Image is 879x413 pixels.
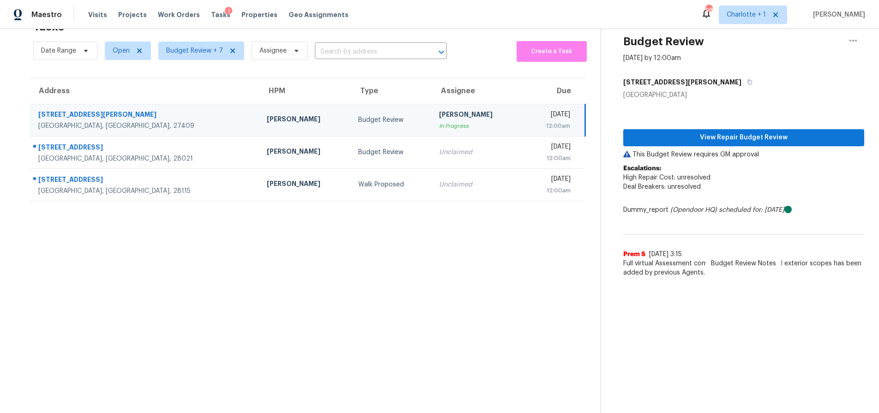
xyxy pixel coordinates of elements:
th: Type [351,78,432,104]
button: Create a Task [517,41,587,62]
div: [STREET_ADDRESS] [38,175,252,186]
div: [PERSON_NAME] [267,114,343,126]
th: HPM [259,78,351,104]
div: Unclaimed [439,180,516,189]
span: Assignee [259,46,287,55]
div: [GEOGRAPHIC_DATA] [623,90,864,100]
div: [GEOGRAPHIC_DATA], [GEOGRAPHIC_DATA], 28115 [38,186,252,196]
div: [PERSON_NAME] [267,179,343,191]
div: 12:00am [530,121,570,131]
p: This Budget Review requires GM approval [623,150,864,159]
span: Budget Review Notes [705,259,782,268]
span: [PERSON_NAME] [809,10,865,19]
div: [DATE] [530,142,571,154]
div: [DATE] by 12:00am [623,54,681,63]
span: Create a Task [521,46,582,57]
b: Escalations: [623,165,661,172]
span: Properties [241,10,277,19]
div: 1 [225,7,232,16]
div: Unclaimed [439,148,516,157]
span: Charlotte + 1 [727,10,766,19]
div: Budget Review [358,115,424,125]
span: Budget Review + 7 [166,46,223,55]
span: Maestro [31,10,62,19]
div: 98 [705,6,712,15]
th: Assignee [432,78,523,104]
div: 12:00am [530,186,571,195]
h2: Budget Review [623,37,704,46]
span: Open [113,46,130,55]
i: (Opendoor HQ) [670,207,717,213]
div: In Progress [439,121,516,131]
span: Full virtual Assessment completed. Both interior and exterior scopes has been added by previous A... [623,259,864,277]
span: Geo Assignments [289,10,349,19]
span: Date Range [41,46,76,55]
i: scheduled for: [DATE] [719,207,784,213]
th: Address [30,78,259,104]
th: Due [523,78,585,104]
h5: [STREET_ADDRESS][PERSON_NAME] [623,78,741,87]
div: [PERSON_NAME] [439,110,516,121]
div: [PERSON_NAME] [267,147,343,158]
div: 12:00am [530,154,571,163]
div: Budget Review [358,148,424,157]
span: High Repair Cost: unresolved [623,174,710,181]
span: Projects [118,10,147,19]
input: Search by address [315,45,421,59]
span: Work Orders [158,10,200,19]
div: [STREET_ADDRESS] [38,143,252,154]
span: View Repair Budget Review [631,132,857,144]
div: Dummy_report [623,205,864,215]
span: Prem S [623,250,645,259]
div: [GEOGRAPHIC_DATA], [GEOGRAPHIC_DATA], 28021 [38,154,252,163]
button: View Repair Budget Review [623,129,864,146]
div: Walk Proposed [358,180,424,189]
button: Copy Address [741,74,754,90]
span: Visits [88,10,107,19]
span: Tasks [211,12,230,18]
span: Deal Breakers: unresolved [623,184,701,190]
button: Open [435,46,448,59]
div: [DATE] [530,174,571,186]
h2: Tasks [33,22,64,31]
div: [GEOGRAPHIC_DATA], [GEOGRAPHIC_DATA], 27409 [38,121,252,131]
div: [STREET_ADDRESS][PERSON_NAME] [38,110,252,121]
span: [DATE] 3:15 [649,251,682,257]
div: [DATE] [530,110,570,121]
